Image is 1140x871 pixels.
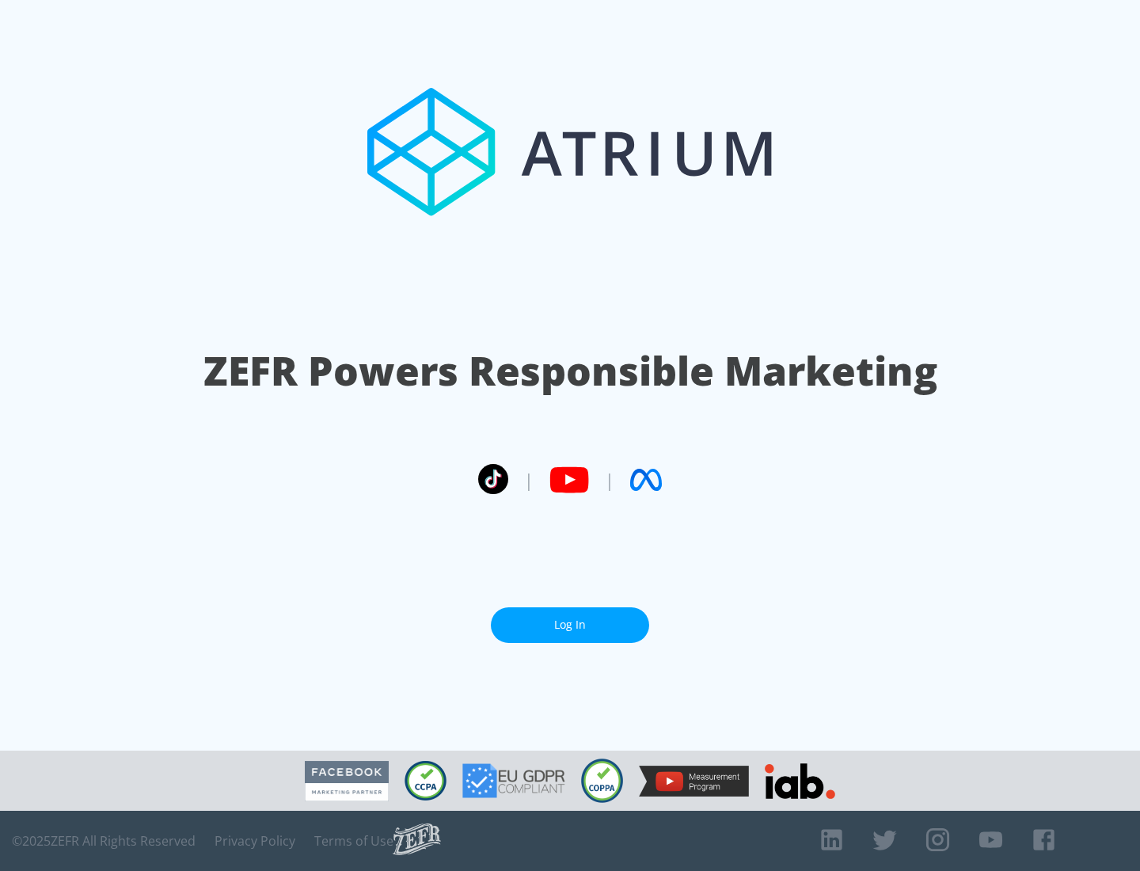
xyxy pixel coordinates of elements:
a: Terms of Use [314,833,393,849]
img: IAB [765,763,835,799]
a: Privacy Policy [215,833,295,849]
img: YouTube Measurement Program [639,766,749,797]
span: | [605,468,614,492]
img: CCPA Compliant [405,761,446,801]
a: Log In [491,607,649,643]
span: | [524,468,534,492]
img: Facebook Marketing Partner [305,761,389,801]
span: © 2025 ZEFR All Rights Reserved [12,833,196,849]
img: COPPA Compliant [581,759,623,803]
img: GDPR Compliant [462,763,565,798]
h1: ZEFR Powers Responsible Marketing [203,344,937,398]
